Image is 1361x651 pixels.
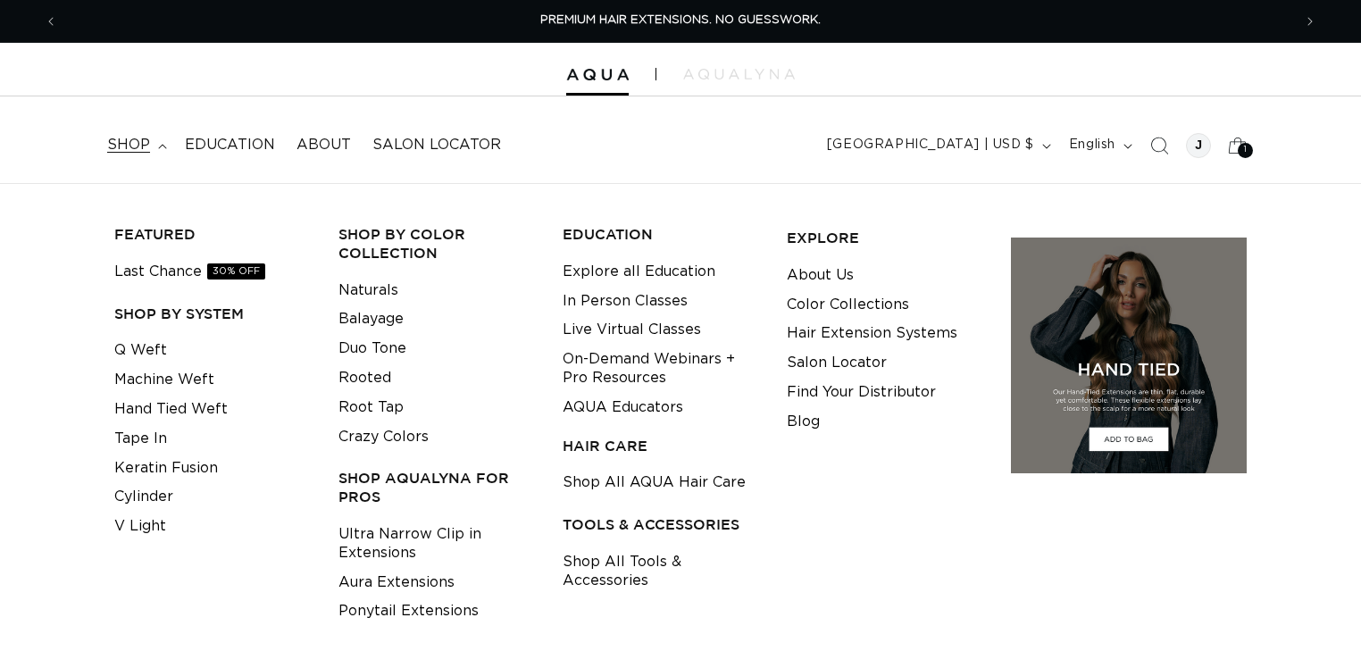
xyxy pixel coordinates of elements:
[114,512,166,541] a: V Light
[114,257,265,287] a: Last Chance30% OFF
[338,334,406,363] a: Duo Tone
[787,378,936,407] a: Find Your Distributor
[563,393,683,422] a: AQUA Educators
[114,305,311,323] h3: SHOP BY SYSTEM
[174,125,286,165] a: Education
[362,125,512,165] a: Salon Locator
[1058,129,1140,163] button: English
[114,454,218,483] a: Keratin Fusion
[787,407,820,437] a: Blog
[563,345,759,393] a: On-Demand Webinars + Pro Resources
[286,125,362,165] a: About
[96,125,174,165] summary: shop
[566,69,629,81] img: Aqua Hair Extensions
[338,520,535,568] a: Ultra Narrow Clip in Extensions
[114,336,167,365] a: Q Weft
[338,597,479,626] a: Ponytail Extensions
[296,136,351,154] span: About
[563,547,759,596] a: Shop All Tools & Accessories
[563,437,759,455] h3: HAIR CARE
[338,225,535,263] h3: Shop by Color Collection
[787,348,887,378] a: Salon Locator
[338,276,398,305] a: Naturals
[114,395,228,424] a: Hand Tied Weft
[207,263,265,280] span: 30% OFF
[338,422,429,452] a: Crazy Colors
[683,69,795,79] img: aqualyna.com
[31,4,71,38] button: Previous announcement
[787,229,983,247] h3: EXPLORE
[1290,4,1330,38] button: Next announcement
[338,568,455,597] a: Aura Extensions
[107,136,150,154] span: shop
[787,319,957,348] a: Hair Extension Systems
[338,363,391,393] a: Rooted
[114,424,167,454] a: Tape In
[114,365,214,395] a: Machine Weft
[1069,136,1115,154] span: English
[372,136,501,154] span: Salon Locator
[338,305,404,334] a: Balayage
[114,225,311,244] h3: FEATURED
[563,468,746,497] a: Shop All AQUA Hair Care
[787,290,909,320] a: Color Collections
[563,515,759,534] h3: TOOLS & ACCESSORIES
[1140,126,1179,165] summary: Search
[185,136,275,154] span: Education
[816,129,1058,163] button: [GEOGRAPHIC_DATA] | USD $
[827,136,1034,154] span: [GEOGRAPHIC_DATA] | USD $
[338,393,404,422] a: Root Tap
[540,14,821,26] span: PREMIUM HAIR EXTENSIONS. NO GUESSWORK.
[338,469,535,506] h3: Shop AquaLyna for Pros
[563,287,688,316] a: In Person Classes
[563,225,759,244] h3: EDUCATION
[1244,143,1248,158] span: 1
[787,261,854,290] a: About Us
[114,482,173,512] a: Cylinder
[563,257,715,287] a: Explore all Education
[563,315,701,345] a: Live Virtual Classes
